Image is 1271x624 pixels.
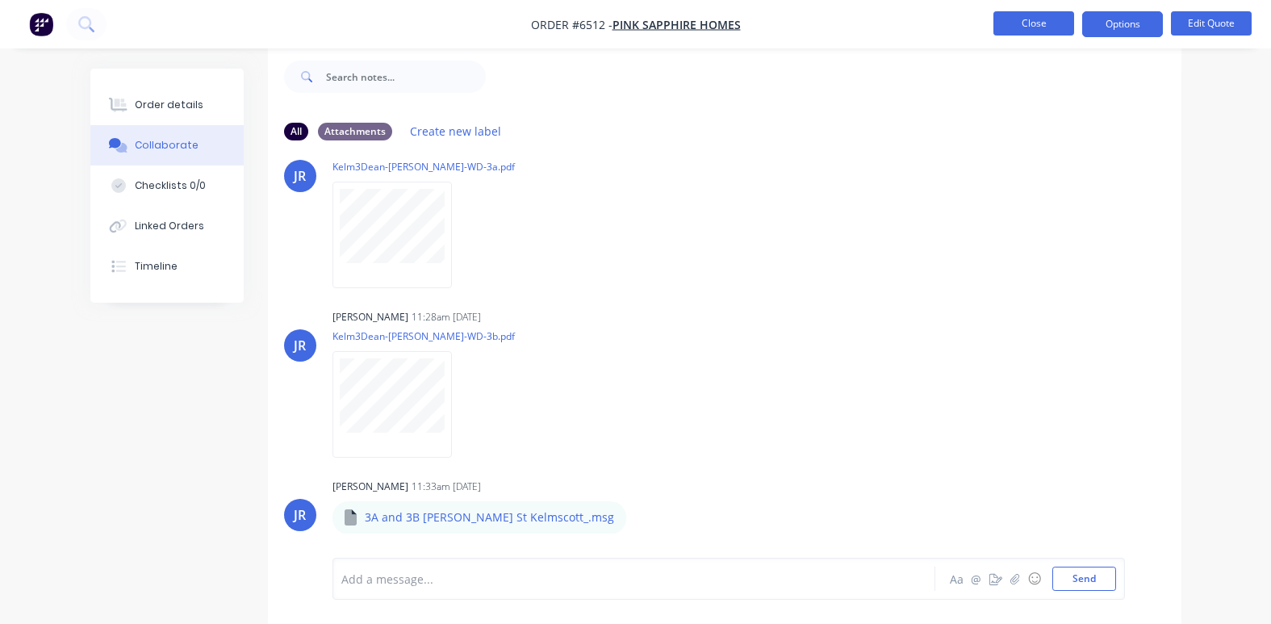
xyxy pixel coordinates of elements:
[1052,567,1116,591] button: Send
[412,480,481,494] div: 11:33am [DATE]
[1082,11,1163,37] button: Options
[332,160,515,174] p: Kelm3Dean-[PERSON_NAME]-WD-3a.pdf
[332,480,408,494] div: [PERSON_NAME]
[326,61,486,93] input: Search notes...
[135,98,203,112] div: Order details
[284,123,308,140] div: All
[135,219,204,233] div: Linked Orders
[90,206,244,246] button: Linked Orders
[135,178,206,193] div: Checklists 0/0
[1171,11,1252,36] button: Edit Quote
[90,125,244,165] button: Collaborate
[294,336,306,355] div: JR
[993,11,1074,36] button: Close
[90,85,244,125] button: Order details
[412,310,481,325] div: 11:28am [DATE]
[332,310,408,325] div: [PERSON_NAME]
[1025,569,1044,588] button: ☺
[135,138,199,153] div: Collaborate
[531,17,613,32] span: Order #6512 -
[90,246,244,287] button: Timeline
[402,120,510,142] button: Create new label
[29,12,53,36] img: Factory
[294,166,306,186] div: JR
[947,569,967,588] button: Aa
[613,17,741,32] a: Pink Sapphire Homes
[294,505,306,525] div: JR
[90,165,244,206] button: Checklists 0/0
[365,509,614,526] p: 3A and 3B [PERSON_NAME] St Kelmscott_.msg
[967,569,986,588] button: @
[332,329,515,343] p: Kelm3Dean-[PERSON_NAME]-WD-3b.pdf
[135,259,178,274] div: Timeline
[318,123,392,140] div: Attachments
